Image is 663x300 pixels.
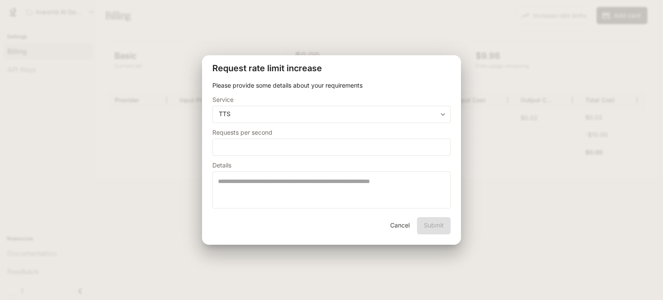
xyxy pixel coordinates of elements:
button: Cancel [386,217,414,234]
p: Please provide some details about your requirements [212,81,451,90]
div: TTS [213,110,450,118]
p: Service [212,97,234,103]
p: Details [212,162,231,168]
h2: Request rate limit increase [202,55,461,81]
p: Requests per second [212,129,272,136]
